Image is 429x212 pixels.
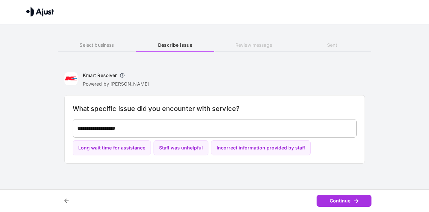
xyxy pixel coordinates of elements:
button: Incorrect information provided by staff [211,140,311,156]
h6: Select business [58,41,136,49]
h6: Kmart Resolver [83,72,117,79]
h6: Describe issue [136,41,214,49]
button: Staff was unhelpful [154,140,208,156]
h6: What specific issue did you encounter with service? [73,103,357,114]
button: Continue [317,195,371,207]
img: Kmart [64,72,78,85]
h6: Review message [215,41,293,49]
h6: Sent [293,41,371,49]
p: Powered by [PERSON_NAME] [83,81,149,87]
img: Ajust [26,7,54,16]
button: Long wait time for assistance [73,140,151,156]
